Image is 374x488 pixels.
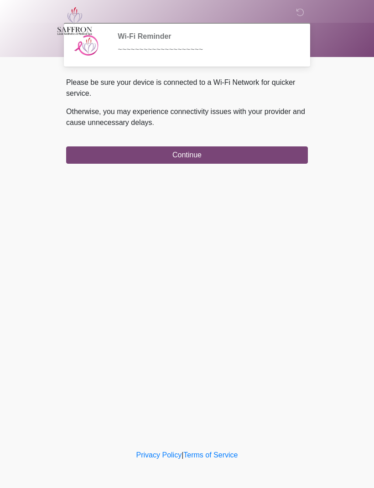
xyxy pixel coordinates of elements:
[73,32,100,59] img: Agent Avatar
[152,119,154,126] span: .
[118,44,294,55] div: ~~~~~~~~~~~~~~~~~~~~
[66,106,308,128] p: Otherwise, you may experience connectivity issues with your provider and cause unnecessary delays
[66,77,308,99] p: Please be sure your device is connected to a Wi-Fi Network for quicker service.
[182,451,183,459] a: |
[183,451,238,459] a: Terms of Service
[136,451,182,459] a: Privacy Policy
[66,146,308,164] button: Continue
[57,7,93,35] img: Saffron Laser Aesthetics and Medical Spa Logo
